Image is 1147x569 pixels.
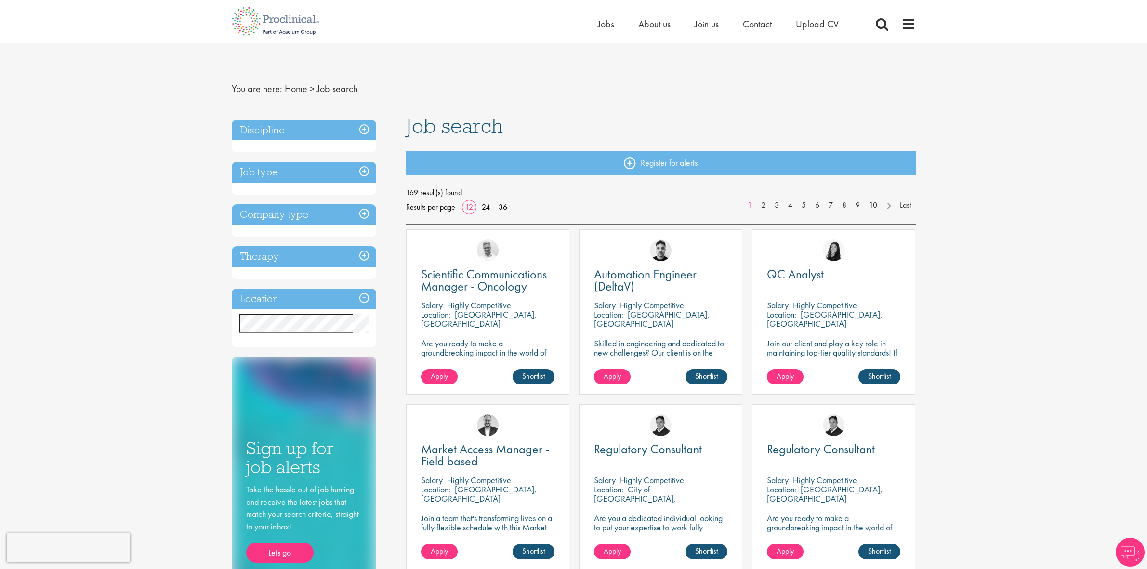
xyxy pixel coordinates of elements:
[232,82,282,95] span: You are here:
[620,475,684,486] p: Highly Competitive
[421,309,450,320] span: Location:
[604,371,621,381] span: Apply
[447,300,511,311] p: Highly Competitive
[594,484,623,495] span: Location:
[246,483,362,563] div: Take the hassle out of job hunting and receive the latest jobs that match your search criteria, s...
[594,300,616,311] span: Salary
[594,484,676,513] p: City of [GEOGRAPHIC_DATA], [GEOGRAPHIC_DATA]
[7,533,130,562] iframe: reCAPTCHA
[406,151,916,175] a: Register for alerts
[767,484,883,504] p: [GEOGRAPHIC_DATA], [GEOGRAPHIC_DATA]
[767,339,900,384] p: Join our client and play a key role in maintaining top-tier quality standards! If you have a keen...
[594,369,631,384] a: Apply
[686,544,727,559] a: Shortlist
[513,369,554,384] a: Shortlist
[406,185,916,200] span: 169 result(s) found
[421,268,554,292] a: Scientific Communications Manager - Oncology
[232,246,376,267] h3: Therapy
[1116,538,1145,567] img: Chatbot
[594,309,623,320] span: Location:
[421,475,443,486] span: Salary
[767,443,900,455] a: Regulatory Consultant
[478,202,493,212] a: 24
[421,484,537,504] p: [GEOGRAPHIC_DATA], [GEOGRAPHIC_DATA]
[246,439,362,476] h3: Sign up for job alerts
[767,475,789,486] span: Salary
[594,544,631,559] a: Apply
[495,202,511,212] a: 36
[285,82,307,95] a: breadcrumb link
[598,18,614,30] span: Jobs
[594,309,710,329] p: [GEOGRAPHIC_DATA], [GEOGRAPHIC_DATA]
[767,514,900,559] p: Are you ready to make a groundbreaking impact in the world of biotechnology? Join a growing compa...
[767,300,789,311] span: Salary
[686,369,727,384] a: Shortlist
[232,162,376,183] div: Job type
[767,266,824,282] span: QC Analyst
[421,300,443,311] span: Salary
[421,339,554,384] p: Are you ready to make a groundbreaking impact in the world of biotechnology? Join a growing compa...
[594,514,727,559] p: Are you a dedicated individual looking to put your expertise to work fully flexibly in a remote p...
[594,441,702,457] span: Regulatory Consultant
[858,544,900,559] a: Shortlist
[767,441,875,457] span: Regulatory Consultant
[796,18,839,30] a: Upload CV
[743,18,772,30] a: Contact
[421,443,554,467] a: Market Access Manager - Field based
[406,200,455,214] span: Results per page
[777,371,794,381] span: Apply
[431,371,448,381] span: Apply
[797,200,811,211] a: 5
[594,443,727,455] a: Regulatory Consultant
[756,200,770,211] a: 2
[793,475,857,486] p: Highly Competitive
[477,239,499,261] img: Joshua Bye
[421,441,549,469] span: Market Access Manager - Field based
[864,200,882,211] a: 10
[783,200,797,211] a: 4
[767,544,804,559] a: Apply
[767,369,804,384] a: Apply
[232,120,376,141] h3: Discipline
[421,266,547,294] span: Scientific Communications Manager - Oncology
[447,475,511,486] p: Highly Competitive
[431,546,448,556] span: Apply
[513,544,554,559] a: Shortlist
[810,200,824,211] a: 6
[462,202,476,212] a: 12
[594,475,616,486] span: Salary
[823,414,844,436] a: Peter Duvall
[743,200,757,211] a: 1
[246,543,314,563] a: Lets go
[695,18,719,30] a: Join us
[837,200,851,211] a: 8
[317,82,357,95] span: Job search
[824,200,838,211] a: 7
[650,414,672,436] img: Peter Duvall
[421,369,458,384] a: Apply
[232,204,376,225] h3: Company type
[767,268,900,280] a: QC Analyst
[406,113,503,139] span: Job search
[823,239,844,261] img: Numhom Sudsok
[594,266,697,294] span: Automation Engineer (DeltaV)
[310,82,315,95] span: >
[895,200,916,211] a: Last
[477,414,499,436] a: Aitor Melia
[421,544,458,559] a: Apply
[638,18,671,30] a: About us
[650,239,672,261] img: Dean Fisher
[777,546,794,556] span: Apply
[858,369,900,384] a: Shortlist
[767,309,883,329] p: [GEOGRAPHIC_DATA], [GEOGRAPHIC_DATA]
